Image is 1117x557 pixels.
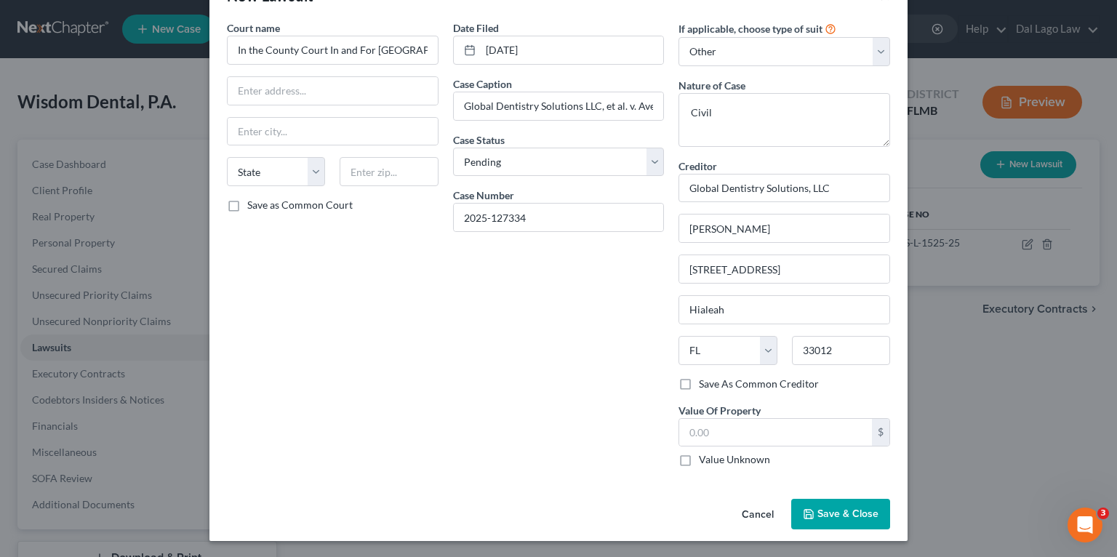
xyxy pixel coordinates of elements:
[792,336,890,365] input: Enter zip...
[228,118,438,145] input: Enter city...
[453,134,505,146] span: Case Status
[699,452,770,467] label: Value Unknown
[453,76,512,92] label: Case Caption
[679,215,889,242] input: Enter address...
[228,77,438,105] input: Enter address...
[453,188,514,203] label: Case Number
[453,20,499,36] label: Date Filed
[340,157,438,186] input: Enter zip...
[481,36,664,64] input: MM/DD/YYYY
[247,198,353,212] label: Save as Common Court
[679,296,889,324] input: Enter city...
[678,403,761,418] label: Value Of Property
[817,508,878,520] span: Save & Close
[679,419,872,446] input: 0.00
[791,499,890,529] button: Save & Close
[454,204,664,231] input: #
[454,92,664,120] input: --
[1097,508,1109,519] span: 3
[678,78,745,93] label: Nature of Case
[679,255,889,283] input: Apt, Suite, etc...
[1068,508,1102,542] iframe: Intercom live chat
[227,22,280,34] span: Court name
[678,21,822,36] label: If applicable, choose type of suit
[678,160,717,172] span: Creditor
[678,174,890,203] input: Search creditor by name...
[227,36,439,65] input: Search court by name...
[699,377,819,391] label: Save As Common Creditor
[872,419,889,446] div: $
[730,500,785,529] button: Cancel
